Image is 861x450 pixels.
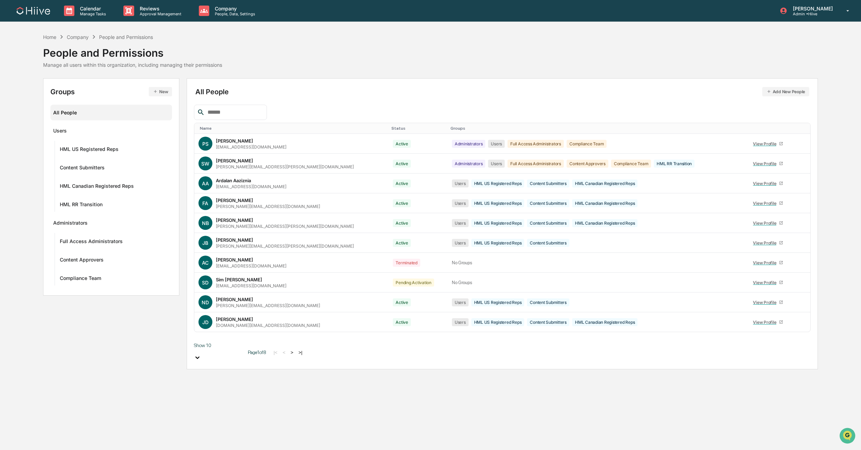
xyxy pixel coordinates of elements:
div: [PERSON_NAME][EMAIL_ADDRESS][DOMAIN_NAME] [216,204,320,209]
div: People and Permissions [99,34,153,40]
a: View Profile [750,218,786,228]
div: Active [393,219,411,227]
div: [PERSON_NAME] [216,138,253,144]
div: [EMAIL_ADDRESS][DOMAIN_NAME] [216,263,286,268]
div: Full Access Administrators [60,238,123,247]
a: Powered byPylon [49,118,84,123]
div: [PERSON_NAME] [216,217,253,223]
span: Pylon [69,118,84,123]
a: View Profile [750,257,786,268]
div: Active [393,298,411,306]
div: Full Access Administrators [507,160,564,168]
span: Page 1 of 8 [248,349,266,355]
span: PS [202,141,209,147]
div: HML US Registered Reps [471,318,525,326]
div: [PERSON_NAME][EMAIL_ADDRESS][PERSON_NAME][DOMAIN_NAME] [216,243,354,249]
a: View Profile [750,277,786,288]
div: Active [393,199,411,207]
div: Content Submitters [527,179,569,187]
div: HML Canadian Registered Reps [60,183,134,191]
div: Toggle SortBy [450,126,743,131]
div: Active [393,140,411,148]
p: How can we help? [7,15,127,26]
span: FA [202,200,208,206]
span: JD [202,319,209,325]
div: Users [488,140,505,148]
div: HML US Registered Reps [471,199,525,207]
a: View Profile [750,138,786,149]
p: Calendar [74,6,109,11]
div: Users [452,318,469,326]
div: We're available if you need us! [24,60,88,66]
div: Active [393,160,411,168]
div: [EMAIL_ADDRESS][DOMAIN_NAME] [216,184,286,189]
div: View Profile [753,220,779,226]
a: 🔎Data Lookup [4,98,47,111]
div: All People [53,107,170,118]
div: HML US Registered Reps [60,146,119,154]
div: Content Submitters [527,298,569,306]
div: HML US Registered Reps [471,219,525,227]
div: Administrators [452,140,486,148]
div: [PERSON_NAME][EMAIL_ADDRESS][DOMAIN_NAME] [216,303,320,308]
div: Users [452,179,469,187]
div: Home [43,34,56,40]
div: [PERSON_NAME] [216,237,253,243]
button: New [149,87,172,96]
span: Data Lookup [14,101,44,108]
div: Pending Activation [393,279,434,287]
div: View Profile [753,280,779,285]
div: View Profile [753,141,779,146]
div: [PERSON_NAME][EMAIL_ADDRESS][PERSON_NAME][DOMAIN_NAME] [216,224,354,229]
div: Terminated [393,259,420,267]
div: HML Canadian Registered Reps [572,318,637,326]
button: >| [297,349,304,355]
div: [PERSON_NAME] [216,297,253,302]
div: Content Submitters [60,164,105,173]
div: 🔎 [7,102,13,107]
span: JB [202,240,208,246]
div: Administrators [53,220,88,228]
div: [PERSON_NAME] [216,257,253,263]
div: View Profile [753,260,779,265]
div: Groups [50,87,172,96]
p: Manage Tasks [74,11,109,16]
div: Company [67,34,89,40]
div: HML Canadian Registered Reps [572,199,637,207]
div: HML Canadian Registered Reps [572,219,637,227]
div: [PERSON_NAME][EMAIL_ADDRESS][PERSON_NAME][DOMAIN_NAME] [216,164,354,169]
div: View Profile [753,201,779,206]
span: AA [202,180,209,186]
div: Users [53,128,67,136]
div: Start new chat [24,53,114,60]
button: Add New People [762,87,810,96]
a: View Profile [750,178,786,189]
div: Users [488,160,505,168]
div: People and Permissions [43,41,222,59]
span: SD [202,280,209,286]
span: Attestations [57,88,86,95]
a: View Profile [750,317,786,328]
a: View Profile [750,158,786,169]
button: < [281,349,287,355]
div: No Groups [452,260,742,265]
div: HML US Registered Reps [471,239,525,247]
div: Compliance Team [611,160,651,168]
div: HML RR Transition [60,201,103,210]
img: logo [17,7,50,15]
div: Users [452,199,469,207]
div: Manage all users within this organization, including managing their permissions [43,62,222,68]
div: No Groups [452,280,742,285]
div: Active [393,239,411,247]
div: Toggle SortBy [804,126,807,131]
div: [PERSON_NAME] [216,158,253,163]
a: 🗄️Attestations [48,85,89,97]
div: Content Approvers [60,257,104,265]
div: [PERSON_NAME] [216,316,253,322]
div: Users [452,219,469,227]
div: View Profile [753,161,779,166]
div: View Profile [753,300,779,305]
iframe: Open customer support [839,427,858,446]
